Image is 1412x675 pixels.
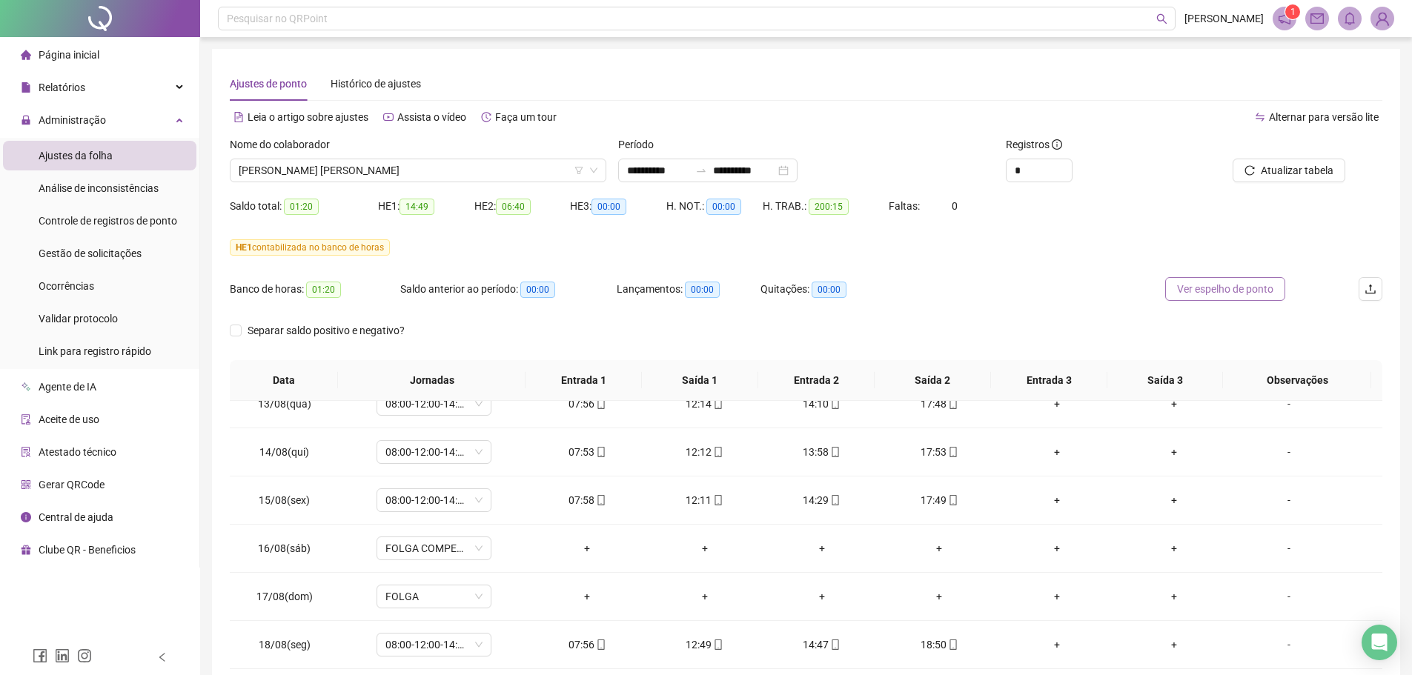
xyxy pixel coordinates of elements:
[39,247,142,259] span: Gestão de solicitações
[892,588,986,605] div: +
[21,479,31,490] span: qrcode
[39,446,116,458] span: Atestado técnico
[1010,492,1104,508] div: +
[594,399,606,409] span: mobile
[591,199,626,215] span: 00:00
[775,636,869,653] div: 14:47
[21,447,31,457] span: solution
[1245,636,1333,653] div: -
[1010,396,1104,412] div: +
[1127,396,1221,412] div: +
[618,136,663,153] label: Período
[230,239,390,256] span: contabilizada no banco de horas
[495,111,557,123] span: Faça um tour
[1245,540,1333,556] div: -
[892,492,986,508] div: 17:49
[812,282,846,298] span: 00:00
[230,198,378,215] div: Saldo total:
[400,199,434,215] span: 14:49
[39,182,159,194] span: Análise de inconsistências
[21,82,31,93] span: file
[259,494,310,506] span: 15/08(sex)
[947,495,958,505] span: mobile
[775,540,869,556] div: +
[1343,12,1356,25] span: bell
[594,639,606,650] span: mobile
[1362,625,1397,660] div: Open Intercom Messenger
[258,542,311,554] span: 16/08(sáb)
[775,588,869,605] div: +
[1235,372,1359,388] span: Observações
[1223,360,1371,401] th: Observações
[1127,540,1221,556] div: +
[712,639,723,650] span: mobile
[666,198,763,215] div: H. NOT.:
[378,198,474,215] div: HE 1:
[617,281,760,298] div: Lançamentos:
[1107,360,1224,401] th: Saída 3
[306,282,341,298] span: 01:20
[892,444,986,460] div: 17:53
[657,540,751,556] div: +
[397,111,466,123] span: Assista o vídeo
[338,360,526,401] th: Jornadas
[642,360,758,401] th: Saída 1
[540,588,634,605] div: +
[259,446,309,458] span: 14/08(qui)
[1245,492,1333,508] div: -
[21,545,31,555] span: gift
[952,200,958,212] span: 0
[829,639,841,650] span: mobile
[1006,136,1062,153] span: Registros
[474,198,571,215] div: HE 2:
[991,360,1107,401] th: Entrada 3
[55,648,70,663] span: linkedin
[695,164,707,176] span: to
[875,360,991,401] th: Saída 2
[540,540,634,556] div: +
[712,399,723,409] span: mobile
[947,399,958,409] span: mobile
[39,215,177,227] span: Controle de registros de ponto
[657,588,751,605] div: +
[947,639,958,650] span: mobile
[889,200,922,212] span: Faltas:
[1261,162,1333,179] span: Atualizar tabela
[256,591,313,602] span: 17/08(dom)
[385,537,483,559] span: FOLGA COMPENSATÓRIA
[21,50,31,60] span: home
[1127,588,1221,605] div: +
[570,198,666,215] div: HE 3:
[385,634,483,656] span: 08:00-12:00-14:00-18:00
[540,444,634,460] div: 07:53
[892,540,986,556] div: +
[594,495,606,505] span: mobile
[39,413,99,425] span: Aceite de uso
[892,396,986,412] div: 17:48
[1365,283,1376,295] span: upload
[657,444,751,460] div: 12:12
[21,512,31,522] span: info-circle
[33,648,47,663] span: facebook
[706,199,741,215] span: 00:00
[657,636,751,653] div: 12:49
[385,393,483,415] span: 08:00-12:00-14:00-18:00
[1177,281,1273,297] span: Ver espelho de ponto
[685,282,720,298] span: 00:00
[1245,444,1333,460] div: -
[284,199,319,215] span: 01:20
[1245,588,1333,605] div: -
[594,447,606,457] span: mobile
[39,345,151,357] span: Link para registro rápido
[77,648,92,663] span: instagram
[1371,7,1393,30] img: 77055
[248,111,368,123] span: Leia o artigo sobre ajustes
[1052,139,1062,150] span: info-circle
[1010,636,1104,653] div: +
[1310,12,1324,25] span: mail
[1285,4,1300,19] sup: 1
[712,447,723,457] span: mobile
[947,447,958,457] span: mobile
[775,444,869,460] div: 13:58
[331,78,421,90] span: Histórico de ajustes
